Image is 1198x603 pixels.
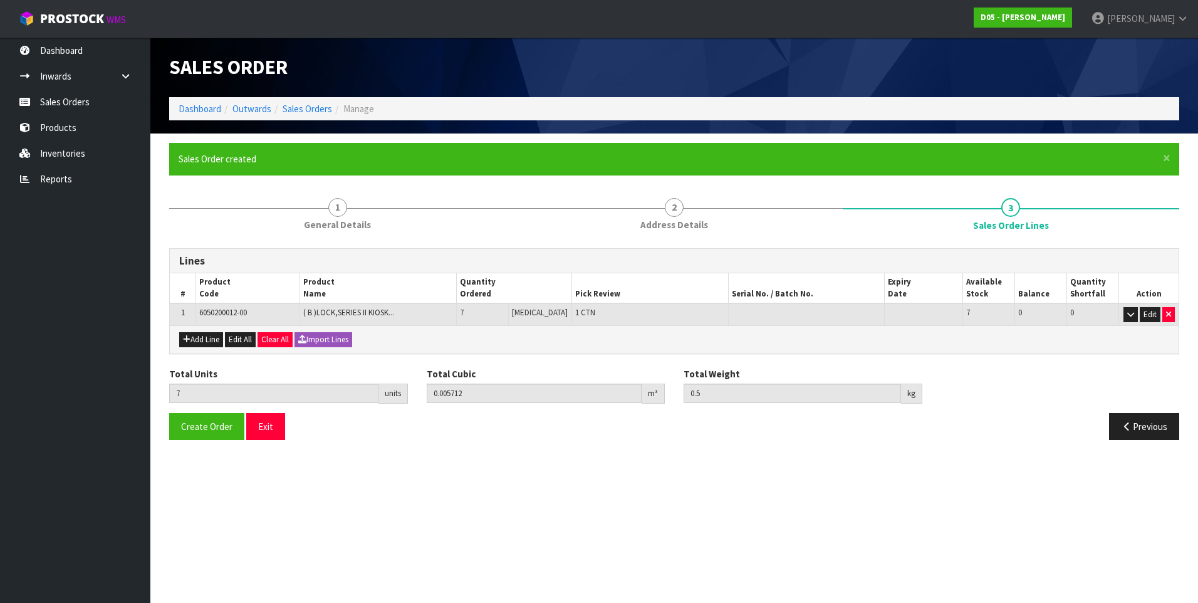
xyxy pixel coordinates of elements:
span: 1 [328,198,347,217]
span: 1 [181,307,185,318]
button: Edit [1140,307,1160,322]
span: [PERSON_NAME] [1107,13,1175,24]
div: units [378,384,408,404]
span: 6050200012-00 [199,307,247,318]
th: Quantity Shortfall [1067,273,1119,303]
span: Create Order [181,421,232,433]
a: Dashboard [179,103,221,115]
th: Product Code [196,273,300,303]
span: 0 [1018,307,1022,318]
span: Sales Order Lines [169,239,1179,450]
span: Address Details [640,218,708,231]
span: 7 [966,307,970,318]
label: Total Cubic [427,367,476,380]
img: cube-alt.png [19,11,34,26]
button: Add Line [179,332,223,347]
th: Action [1119,273,1179,303]
span: 0 [1070,307,1074,318]
a: Outwards [232,103,271,115]
button: Previous [1109,413,1179,440]
th: Expiry Date [885,273,963,303]
div: kg [901,384,922,404]
span: 1 CTN [575,307,595,318]
button: Import Lines [294,332,352,347]
span: Sales Order Lines [973,219,1049,232]
span: Manage [343,103,374,115]
input: Total Weight [684,384,901,403]
small: WMS [107,14,126,26]
span: 7 [460,307,464,318]
span: 3 [1001,198,1020,217]
h3: Lines [179,255,1169,267]
span: × [1163,149,1170,167]
button: Exit [246,413,285,440]
input: Total Cubic [427,384,642,403]
th: Balance [1014,273,1066,303]
button: Edit All [225,332,256,347]
span: ProStock [40,11,104,27]
th: Product Name [300,273,456,303]
th: # [170,273,196,303]
span: General Details [304,218,371,231]
th: Available Stock [962,273,1014,303]
label: Total Weight [684,367,740,380]
label: Total Units [169,367,217,380]
button: Clear All [258,332,293,347]
span: 2 [665,198,684,217]
th: Quantity Ordered [456,273,571,303]
span: ( B )LOCK,SERIES II KIOSK... [303,307,394,318]
input: Total Units [169,384,378,403]
span: [MEDICAL_DATA] [512,307,568,318]
span: Sales Order [169,55,288,80]
strong: D05 - [PERSON_NAME] [981,12,1065,23]
div: m³ [642,384,665,404]
a: Sales Orders [283,103,332,115]
button: Create Order [169,413,244,440]
th: Serial No. / Batch No. [728,273,884,303]
th: Pick Review [572,273,728,303]
span: Sales Order created [179,153,256,165]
